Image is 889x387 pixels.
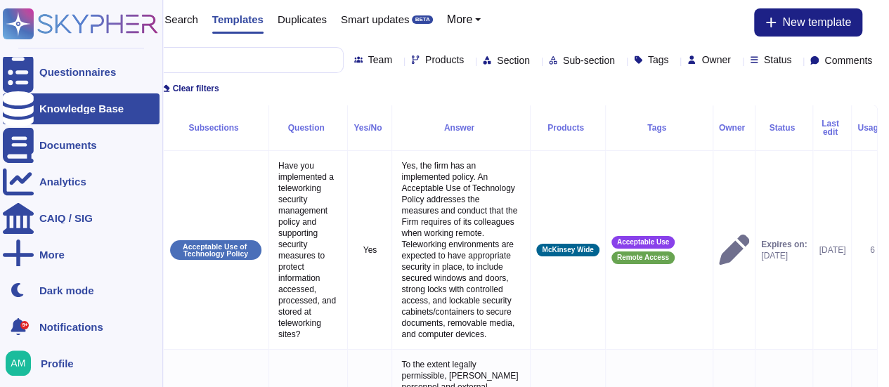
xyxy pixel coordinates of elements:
span: Smart updates [341,14,410,25]
div: Knowledge Base [39,103,124,114]
div: Subsections [169,124,263,132]
button: user [3,348,41,379]
span: Status [764,55,792,65]
div: Answer [398,124,524,132]
span: Search [164,14,198,25]
span: Duplicates [278,14,327,25]
div: CAIQ / SIG [39,213,93,223]
span: Expires on: [761,239,807,250]
span: [DATE] [761,250,807,261]
div: Last edit [819,119,845,136]
div: Products [536,124,599,132]
span: Remote Access [617,254,669,261]
span: Sub-section [563,55,615,65]
a: CAIQ / SIG [3,203,160,234]
div: [DATE] [819,244,845,256]
span: Section [497,55,530,65]
div: 9+ [20,321,29,329]
p: Yes, the firm has an implemented policy. An Acceptable Use of Technology Policy addresses the mea... [398,157,524,343]
div: Yes/No [353,124,386,132]
button: New template [754,8,862,37]
div: Documents [39,140,97,150]
span: More [447,14,472,25]
div: Owner [719,124,749,132]
div: 6 [857,244,887,256]
span: Team [368,55,392,65]
div: Status [761,124,807,132]
div: More [39,249,65,260]
span: Acceptable Use [617,239,669,246]
a: Analytics [3,166,160,197]
a: Knowledge Base [3,93,160,124]
span: Tags [648,55,669,65]
div: Question [275,124,342,132]
span: New template [782,17,851,28]
p: Have you implemented a teleworking security management policy and supporting security measures to... [275,157,342,343]
img: user [6,350,31,376]
span: McKinsey Wide [542,247,593,254]
span: Products [425,55,464,65]
div: Analytics [39,176,86,187]
a: Documents [3,130,160,161]
span: Comments [824,55,872,65]
span: Templates [212,14,264,25]
div: Usage [857,124,887,132]
span: Notifications [39,322,103,332]
span: Owner [701,55,730,65]
div: Tags [611,124,707,132]
p: Acceptable Use of Technology Policy [175,243,257,258]
button: More [447,14,481,25]
p: Yes [353,244,386,256]
div: BETA [412,15,432,24]
input: Search by keywords [56,48,343,72]
a: Questionnaires [3,57,160,88]
span: Clear filters [173,84,219,93]
div: Dark mode [39,285,94,296]
span: Profile [41,358,74,369]
div: Questionnaires [39,67,116,77]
